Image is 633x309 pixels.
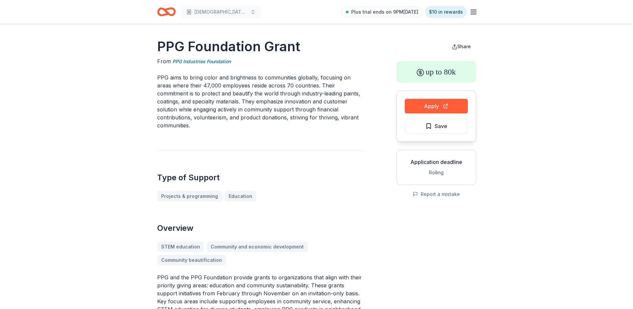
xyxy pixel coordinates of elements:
[342,7,422,17] a: Plus trial ends on 9PM[DATE]
[181,5,261,19] button: [DEMOGRAPHIC_DATA] Repairs
[425,6,467,18] a: $10 in rewards
[405,99,468,113] button: Apply
[402,169,471,177] div: Rolling
[351,8,418,16] span: Plus trial ends on 9PM[DATE]
[157,74,365,129] p: PPG aims to bring color and brightness to communities globally, focusing on areas where their 47,...
[157,191,222,202] a: Projects & programming
[157,37,365,56] h1: PPG Foundation Grant
[157,4,176,20] a: Home
[172,58,231,66] a: PPG Industries Foundation
[157,172,365,183] h2: Type of Support
[225,191,256,202] a: Education
[157,223,365,233] h2: Overview
[396,61,476,82] div: up to 80k
[402,158,471,166] div: Application deadline
[435,122,447,130] span: Save
[447,40,476,53] button: Share
[157,57,365,66] div: From
[413,190,460,198] button: Report a mistake
[194,8,248,16] span: [DEMOGRAPHIC_DATA] Repairs
[405,119,468,133] button: Save
[457,44,471,49] span: Share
